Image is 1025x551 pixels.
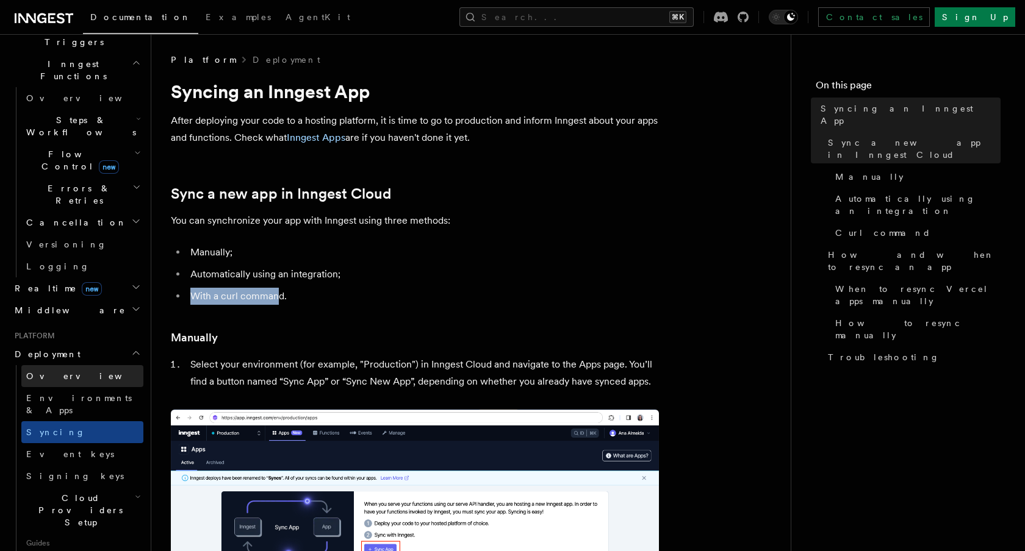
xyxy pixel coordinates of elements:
kbd: ⌘K [669,11,686,23]
a: Sign Up [935,7,1015,27]
button: Middleware [10,299,143,321]
span: Examples [206,12,271,22]
a: Curl command [830,222,1001,244]
li: Select your environment (for example, "Production") in Inngest Cloud and navigate to the Apps pag... [187,356,659,390]
span: Versioning [26,240,107,249]
li: Automatically using an integration; [187,266,659,283]
span: When to resync Vercel apps manually [835,283,1001,307]
a: Manually [830,166,1001,188]
span: How to resync manually [835,317,1001,341]
button: Cancellation [21,212,143,233]
span: Cancellation [21,216,127,229]
span: Documentation [90,12,191,22]
div: Inngest Functions [10,87,143,277]
a: Inngest Apps [287,132,345,143]
span: Automatically using an integration [835,193,1001,217]
span: Curl command [835,227,931,239]
span: new [82,282,102,296]
a: Event keys [21,443,143,465]
a: AgentKit [278,4,358,33]
a: Examples [198,4,278,33]
button: Flow Controlnew [21,143,143,177]
a: Sync a new app in Inngest Cloud [171,185,391,202]
span: Overview [26,93,152,103]
span: Syncing [26,427,85,437]
button: Search...⌘K [459,7,694,27]
a: Contact sales [818,7,930,27]
button: Errors & Retries [21,177,143,212]
span: Syncing an Inngest App [821,102,1001,127]
h4: On this page [816,78,1001,98]
a: Manually [171,329,218,346]
span: Environments & Apps [26,393,132,415]
span: Events & Triggers [10,24,133,48]
span: Event keys [26,449,114,459]
a: Logging [21,255,143,277]
button: Cloud Providers Setup [21,487,143,533]
button: Deployment [10,343,143,365]
button: Toggle dark mode [769,10,798,24]
button: Steps & Workflows [21,109,143,143]
a: Syncing [21,421,143,443]
span: Signing keys [26,471,124,481]
span: Realtime [10,282,102,294]
li: With a curl command. [187,288,659,305]
span: Logging [26,261,90,271]
span: Sync a new app in Inngest Cloud [828,137,1001,161]
li: Manually; [187,244,659,261]
span: new [99,160,119,174]
a: How to resync manually [830,312,1001,346]
span: How and when to resync an app [828,249,1001,273]
a: Environments & Apps [21,387,143,421]
span: Errors & Retries [21,182,132,207]
a: Versioning [21,233,143,255]
span: Inngest Functions [10,58,132,82]
a: Deployment [253,54,320,66]
p: After deploying your code to a hosting platform, it is time to go to production and inform Innges... [171,112,659,146]
a: Sync a new app in Inngest Cloud [823,132,1001,166]
a: Syncing an Inngest App [816,98,1001,132]
a: Troubleshooting [823,346,1001,368]
a: Overview [21,365,143,387]
span: Deployment [10,348,81,360]
span: Middleware [10,304,126,316]
a: Signing keys [21,465,143,487]
a: How and when to resync an app [823,244,1001,278]
span: Steps & Workflows [21,114,136,138]
span: Overview [26,371,152,381]
p: You can synchronize your app with Inngest using three methods: [171,212,659,229]
span: Flow Control [21,148,134,172]
h1: Syncing an Inngest App [171,80,659,102]
button: Events & Triggers [10,19,143,53]
span: Platform [10,331,55,341]
span: AgentKit [286,12,350,22]
span: Platform [171,54,236,66]
span: Manually [835,171,904,183]
span: Troubleshooting [828,351,940,363]
a: Documentation [83,4,198,34]
button: Inngest Functions [10,53,143,87]
a: When to resync Vercel apps manually [830,278,1001,312]
a: Automatically using an integration [830,188,1001,222]
span: Cloud Providers Setup [21,492,135,528]
button: Realtimenew [10,277,143,299]
a: Overview [21,87,143,109]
